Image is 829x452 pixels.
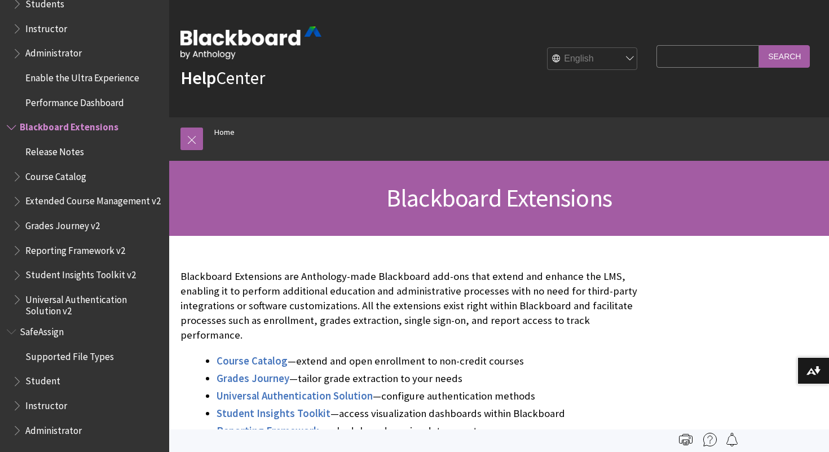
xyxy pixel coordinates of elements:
span: Student [25,372,60,387]
li: —access visualization dashboards within Blackboard [217,406,651,422]
img: Print [679,433,693,446]
a: Home [214,125,235,139]
a: Grades Journey [217,372,289,385]
span: Instructor [25,396,67,411]
a: Universal Authentication Solution [217,389,373,403]
span: Course Catalog [217,354,288,367]
span: Performance Dashboard [25,93,124,108]
select: Site Language Selector [548,48,638,71]
span: Administrator [25,421,82,436]
span: Reporting Framework [217,424,319,437]
li: —configure authentication methods [217,388,651,404]
span: Blackboard Extensions [20,118,118,133]
li: —schedule and receive data reports [217,423,651,439]
a: Reporting Framework [217,424,319,438]
span: Universal Authentication Solution [217,389,373,402]
nav: Book outline for Blackboard SafeAssign [7,322,162,440]
span: Release Notes [25,142,84,157]
a: Course Catalog [217,354,288,368]
img: Blackboard by Anthology [180,27,321,59]
span: Supported File Types [25,347,114,362]
span: Reporting Framework v2 [25,241,125,256]
nav: Book outline for Blackboard Extensions [7,118,162,317]
li: —tailor grade extraction to your needs [217,371,651,387]
strong: Help [180,67,216,89]
p: Blackboard Extensions are Anthology-made Blackboard add-ons that extend and enhance the LMS, enab... [180,269,651,343]
span: Course Catalog [25,167,86,182]
span: Enable the Ultra Experience [25,68,139,84]
input: Search [759,45,810,67]
span: SafeAssign [20,322,64,337]
a: Student Insights Toolkit [217,407,330,420]
a: HelpCenter [180,67,265,89]
span: Instructor [25,19,67,34]
img: Follow this page [725,433,739,446]
span: Administrator [25,44,82,59]
span: Blackboard Extensions [386,182,612,213]
span: Extended Course Management v2 [25,192,161,207]
li: —extend and open enrollment to non-credit courses [217,353,651,369]
span: Student Insights Toolkit v2 [25,266,136,281]
span: Grades Journey v2 [25,216,100,231]
span: Universal Authentication Solution v2 [25,290,161,317]
img: More help [703,433,717,446]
